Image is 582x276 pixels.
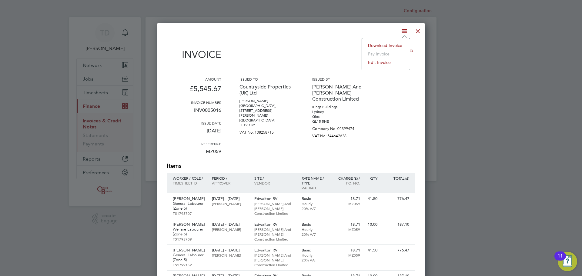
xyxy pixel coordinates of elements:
p: [PERSON_NAME][GEOGRAPHIC_DATA], [STREET_ADDRESS][PERSON_NAME] [239,98,294,118]
p: [PERSON_NAME] [173,222,206,227]
p: Rate name / type [302,176,328,185]
p: [PERSON_NAME] [173,196,206,201]
p: QTY [366,176,377,181]
p: GL15 5HE [312,119,367,124]
p: [PERSON_NAME] [173,248,206,253]
p: [PERSON_NAME] [212,227,248,232]
p: Site / [254,176,296,181]
p: 41.50 [366,196,377,201]
p: Period / [212,176,248,181]
p: Edwalton RV [254,248,296,253]
p: [DATE] - [DATE] [212,222,248,227]
button: Open Resource Center, 11 new notifications [558,252,577,271]
h3: Issued to [239,77,294,81]
p: Basic [302,222,328,227]
p: 18.71 [334,248,360,253]
p: MZ059 [167,146,221,162]
h3: Issue date [167,121,221,125]
p: Countryside Properties (UK) Ltd [239,81,294,98]
p: VAT rate [302,185,328,190]
h2: Items [167,162,415,170]
p: Approver [212,181,248,185]
p: 187.10 [383,222,409,227]
p: VAT No: 544642638 [312,131,367,138]
p: Edwalton RV [254,196,296,201]
p: General Labourer (Zone 5) [173,201,206,211]
p: Basic [302,196,328,201]
li: Download Invoice [365,41,407,50]
p: MZ059 [334,227,360,232]
p: 20% VAT [302,206,328,211]
p: LE19 1SY [239,123,294,128]
p: Timesheet ID [173,181,206,185]
p: MZ059 [334,201,360,206]
p: [DATE] [167,125,221,141]
p: Edwalton RV [254,222,296,227]
h3: Amount [167,77,221,81]
p: Welfare Labourer (Zone 5) [173,227,206,237]
h3: Issued by [312,77,367,81]
p: TS1799152 [173,262,206,267]
p: [PERSON_NAME] And [PERSON_NAME] Construction Limited [254,253,296,267]
li: Edit invoice [365,58,407,67]
p: TS1795707 [173,211,206,216]
p: 776.47 [383,196,409,201]
p: [DATE] - [DATE] [212,248,248,253]
p: [GEOGRAPHIC_DATA] [239,118,294,123]
p: Hourly [302,201,328,206]
p: Worker / Role / [173,176,206,181]
h3: Invoice number [167,100,221,105]
p: Company No: 02399474 [312,124,367,131]
p: Total (£) [383,176,409,181]
p: [PERSON_NAME] And [PERSON_NAME] Construction Limited [254,227,296,241]
p: Lydney [312,109,367,114]
p: 18.71 [334,222,360,227]
p: 20% VAT [302,232,328,237]
p: Hourly [302,227,328,232]
li: Pay invoice [365,50,407,58]
p: [PERSON_NAME] [212,201,248,206]
h3: Reference [167,141,221,146]
p: MZ059 [334,253,360,258]
p: INV0005016 [167,105,221,121]
p: 776.47 [383,248,409,253]
p: Vendor [254,181,296,185]
p: 41.50 [366,248,377,253]
p: TS1795709 [173,237,206,241]
p: Basic [302,248,328,253]
p: Charge (£) / [334,176,360,181]
p: [DATE] - [DATE] [212,196,248,201]
p: Po. No. [334,181,360,185]
p: [PERSON_NAME] [212,253,248,258]
p: Glos [312,114,367,119]
p: General Labourer (Zone 5) [173,253,206,262]
div: 11 [557,256,563,264]
p: 20% VAT [302,258,328,262]
p: Hourly [302,253,328,258]
p: 18.71 [334,196,360,201]
p: 10.00 [366,222,377,227]
p: £5,545.67 [167,81,221,100]
p: Kings Buildings [312,105,367,109]
p: VAT No: 108258715 [239,128,294,135]
p: [PERSON_NAME] And [PERSON_NAME] Construction Limited [254,201,296,216]
p: [PERSON_NAME] And [PERSON_NAME] Construction Limited [312,81,367,105]
h1: Invoice [167,49,221,60]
